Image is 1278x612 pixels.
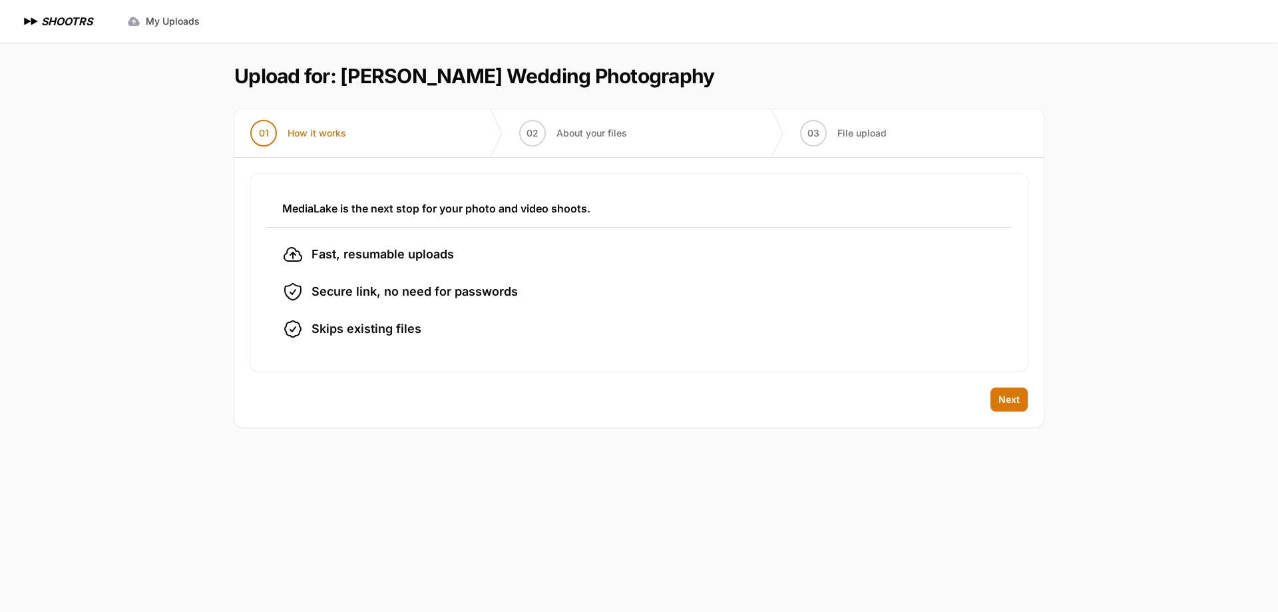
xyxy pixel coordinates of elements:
button: 01 How it works [234,109,362,157]
button: Next [990,388,1028,412]
button: 02 About your files [503,109,643,157]
img: SHOOTRS [21,13,41,29]
span: File upload [837,127,887,140]
h1: SHOOTRS [41,13,93,29]
span: 03 [807,127,819,140]
h3: MediaLake is the next stop for your photo and video shoots. [282,200,996,216]
h1: Upload for: [PERSON_NAME] Wedding Photography [234,64,714,88]
span: Secure link, no need for passwords [312,282,518,301]
span: My Uploads [146,15,200,28]
a: My Uploads [119,9,208,33]
span: Next [998,393,1020,406]
span: About your files [556,127,627,140]
span: 01 [259,127,269,140]
span: Skips existing files [312,320,421,338]
span: Fast, resumable uploads [312,245,454,264]
button: 03 File upload [784,109,903,157]
span: How it works [288,127,346,140]
a: SHOOTRS SHOOTRS [21,13,93,29]
span: 02 [527,127,538,140]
